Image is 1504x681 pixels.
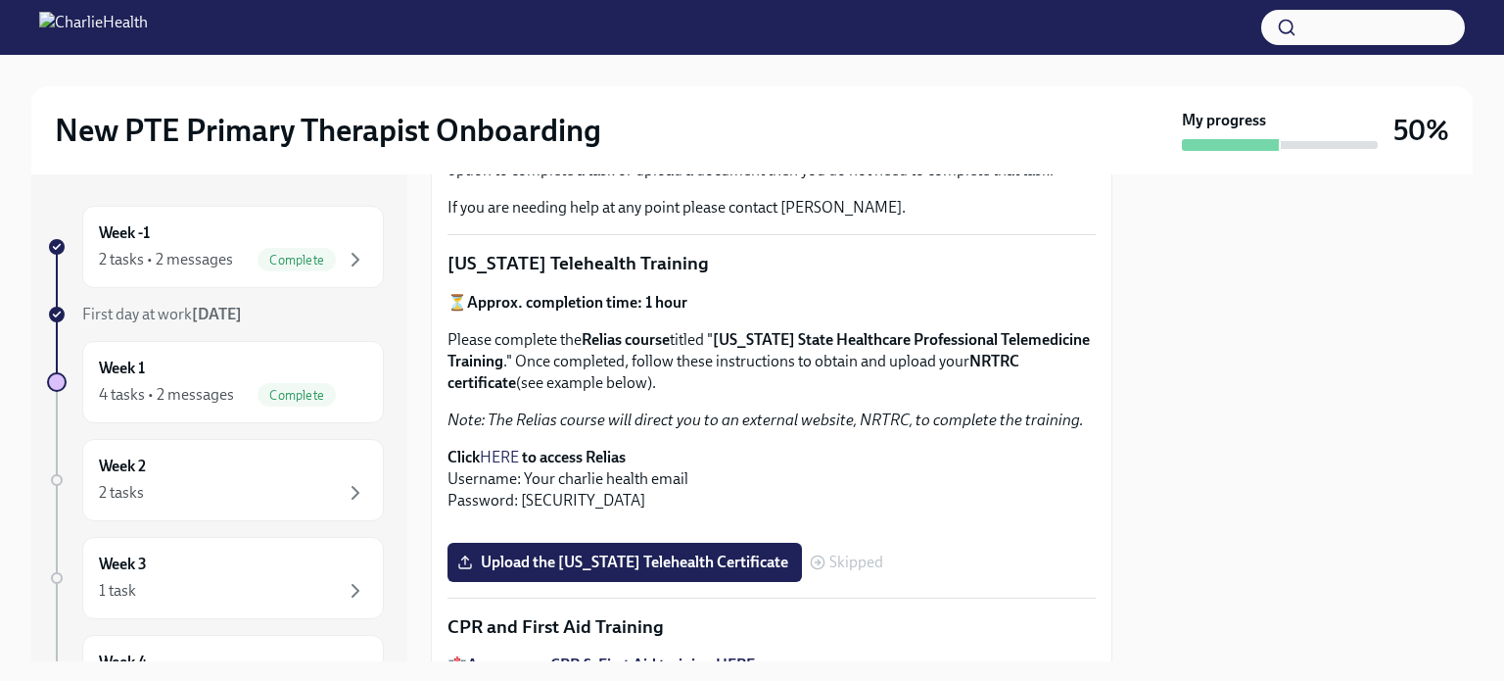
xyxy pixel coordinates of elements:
[99,580,136,602] div: 1 task
[447,329,1096,394] p: Please complete the titled " ." Once completed, follow these instructions to obtain and upload yo...
[258,388,336,403] span: Complete
[47,537,384,619] a: Week 31 task
[192,305,242,323] strong: [DATE]
[55,111,601,150] h2: New PTE Primary Therapist Onboarding
[447,251,1096,276] p: [US_STATE] Telehealth Training
[829,555,883,570] span: Skipped
[99,554,147,575] h6: Week 3
[47,439,384,521] a: Week 22 tasks
[447,352,1019,392] strong: NRTRC certificate
[447,330,1090,370] strong: [US_STATE] State Healthcare Professional Telemedicine Training
[47,206,384,288] a: Week -12 tasks • 2 messagesComplete
[99,652,147,673] h6: Week 4
[447,448,480,466] strong: Click
[1182,110,1266,131] strong: My progress
[47,341,384,423] a: Week 14 tasks • 2 messagesComplete
[522,448,626,466] strong: to access Relias
[582,330,670,349] strong: Relias course
[99,456,146,477] h6: Week 2
[258,253,336,268] span: Complete
[447,655,1096,676] p: 🏥
[39,12,148,43] img: CharlieHealth
[99,358,145,379] h6: Week 1
[447,614,1096,640] p: CPR and First Aid Training
[1393,113,1449,148] h3: 50%
[99,384,234,406] div: 4 tasks • 2 messages
[447,447,1096,511] p: Username: Your charlie health email Password: [SECURITY_DATA]
[447,292,1096,314] p: ⏳
[461,553,788,572] span: Upload the [US_STATE] Telehealth Certificate
[447,197,1096,219] p: If you are needing help at any point please contact [PERSON_NAME].
[480,448,519,466] a: HERE
[447,411,1084,429] em: Note: The Relias course will direct you to an external website, NRTRC, to complete the training.
[467,656,755,674] a: Access your CPR & First Aid training HERE
[99,249,233,270] div: 2 tasks • 2 messages
[99,222,150,244] h6: Week -1
[447,543,802,582] label: Upload the [US_STATE] Telehealth Certificate
[47,304,384,325] a: First day at work[DATE]
[82,305,242,323] span: First day at work
[99,482,144,504] div: 2 tasks
[467,293,687,312] strong: Approx. completion time: 1 hour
